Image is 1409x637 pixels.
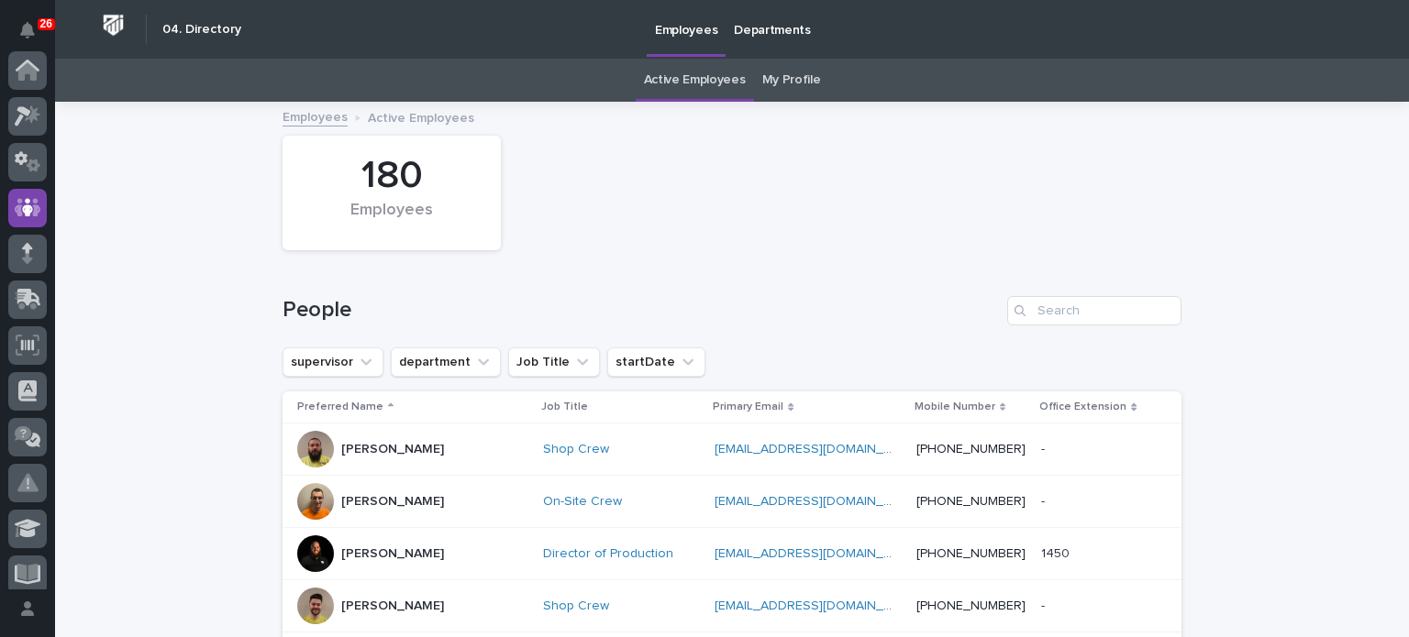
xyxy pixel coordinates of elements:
[297,397,383,417] p: Preferred Name
[283,423,1182,476] tr: [PERSON_NAME]Shop Crew [EMAIL_ADDRESS][DOMAIN_NAME] [PHONE_NUMBER]--
[715,599,922,612] a: [EMAIL_ADDRESS][DOMAIN_NAME]
[543,546,673,562] a: Director of Production
[283,528,1182,580] tr: [PERSON_NAME]Director of Production [EMAIL_ADDRESS][DOMAIN_NAME] [PHONE_NUMBER]14501450
[541,397,588,417] p: Job Title
[607,347,705,377] button: startDate
[916,547,1026,560] a: [PHONE_NUMBER]
[715,547,922,560] a: [EMAIL_ADDRESS][DOMAIN_NAME]
[915,397,995,417] p: Mobile Number
[8,11,47,49] button: Notifications
[341,442,444,457] p: [PERSON_NAME]
[96,8,130,42] img: Workspace Logo
[1041,438,1048,457] p: -
[341,546,444,562] p: [PERSON_NAME]
[283,476,1182,528] tr: [PERSON_NAME]On-Site Crew [EMAIL_ADDRESS][DOMAIN_NAME] [PHONE_NUMBER]--
[283,580,1182,632] tr: [PERSON_NAME]Shop Crew [EMAIL_ADDRESS][DOMAIN_NAME] [PHONE_NUMBER]--
[341,599,444,614] p: [PERSON_NAME]
[1041,543,1073,562] p: 1450
[916,495,1026,508] a: [PHONE_NUMBER]
[40,17,52,30] p: 26
[1039,397,1126,417] p: Office Extension
[314,201,470,239] div: Employees
[1041,490,1048,510] p: -
[1007,296,1182,325] input: Search
[283,297,1000,324] h1: People
[916,599,1026,612] a: [PHONE_NUMBER]
[283,105,348,126] a: Employees
[713,397,783,417] p: Primary Email
[916,443,1026,456] a: [PHONE_NUMBER]
[762,59,821,102] a: My Profile
[341,494,444,510] p: [PERSON_NAME]
[543,599,609,614] a: Shop Crew
[543,494,622,510] a: On-Site Crew
[715,443,922,456] a: [EMAIL_ADDRESS][DOMAIN_NAME]
[314,153,470,199] div: 180
[162,22,241,38] h2: 04. Directory
[644,59,746,102] a: Active Employees
[283,347,383,377] button: supervisor
[368,106,474,126] p: Active Employees
[391,347,501,377] button: department
[23,22,47,51] div: Notifications26
[1041,595,1048,614] p: -
[543,442,609,457] a: Shop Crew
[715,495,922,508] a: [EMAIL_ADDRESS][DOMAIN_NAME]
[508,347,600,377] button: Job Title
